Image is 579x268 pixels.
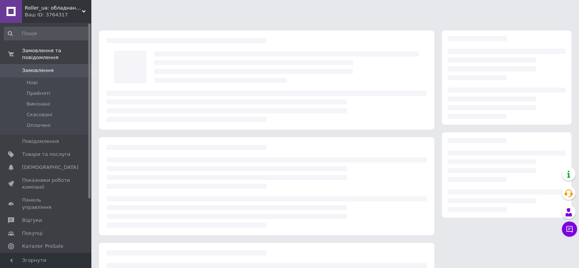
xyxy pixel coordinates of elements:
[22,177,70,191] span: Показники роботи компанії
[22,230,43,237] span: Покупці
[22,138,59,145] span: Повідомлення
[25,11,91,18] div: Ваш ID: 3764317
[27,79,38,86] span: Нові
[562,221,577,237] button: Чат з покупцем
[27,122,51,129] span: Оплачені
[22,164,78,171] span: [DEMOGRAPHIC_DATA]
[25,5,82,11] span: Roller_ua: обладнання для самомасажу та фітнесу
[27,90,50,97] span: Прийняті
[22,151,70,158] span: Товари та послуги
[27,111,53,118] span: Скасовані
[4,27,90,40] input: Пошук
[22,243,63,250] span: Каталог ProSale
[27,101,50,108] span: Виконані
[22,47,91,61] span: Замовлення та повідомлення
[22,67,54,74] span: Замовлення
[22,197,70,210] span: Панель управління
[22,217,42,224] span: Відгуки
